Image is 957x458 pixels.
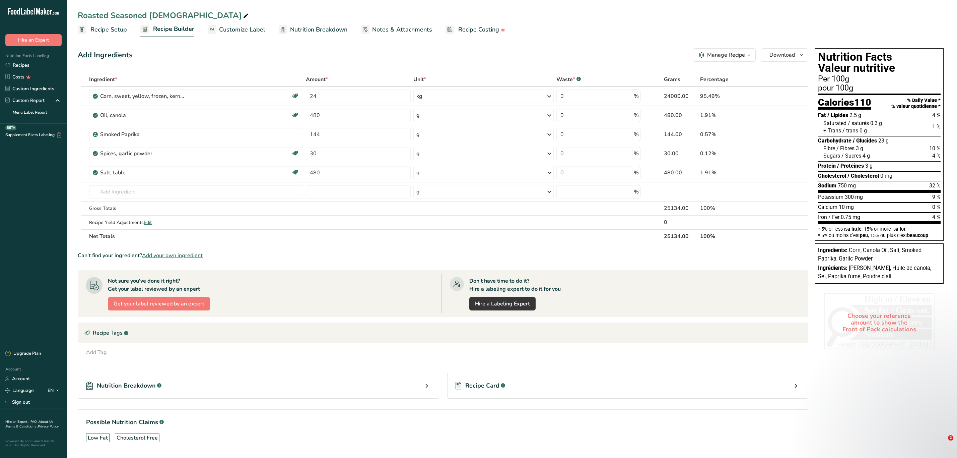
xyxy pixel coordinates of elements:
[5,385,34,396] a: Language
[413,75,426,83] span: Unit
[880,173,892,179] span: 0 mg
[290,25,347,34] span: Nutrition Breakdown
[853,137,877,144] span: / Glucides
[38,424,59,429] a: Privacy Policy
[827,112,848,118] span: / Lipides
[100,111,184,119] div: Oil, canola
[818,233,941,238] div: * 5% ou moins c’est , 15% ou plus c’est
[30,419,39,424] a: FAQ .
[372,25,432,34] span: Notes & Attachments
[818,173,846,179] span: Cholesterol
[818,137,851,144] span: Carbohydrate
[932,153,941,159] span: 4 %
[823,153,840,159] span: Sugars
[108,277,200,293] div: Not sure you've done it right? Get your label reviewed by an expert
[89,205,303,212] div: Gross Totals
[465,381,499,390] span: Recipe Card
[818,265,847,271] span: Ingrédients:
[153,24,194,34] span: Recipe Builder
[89,219,303,226] div: Recipe Yield Adjustments
[78,251,808,260] div: Can't find your ingredient?
[469,297,536,310] a: Hire a Labeling Expert
[416,150,420,158] div: g
[769,51,795,59] span: Download
[663,229,699,243] th: 25134.00
[818,163,836,169] span: Protein
[818,98,871,110] div: Calories
[664,111,697,119] div: 480.00
[361,22,432,37] a: Notes & Attachments
[100,92,184,100] div: Corn, sweet, yellow, frozen, kernels on cob, unprepared
[818,182,836,189] span: Sodium
[78,22,127,37] a: Recipe Setup
[78,9,250,21] div: Roasted Seasoned [DEMOGRAPHIC_DATA]
[78,50,133,61] div: Add Ingredients
[208,22,265,37] a: Customize Label
[664,75,680,83] span: Grams
[818,194,843,200] span: Potassium
[416,92,422,100] div: kg
[818,84,941,92] div: pour 100g
[664,130,697,138] div: 144.00
[700,111,769,119] div: 1.91%
[556,75,581,83] div: Waste
[823,127,841,134] span: + Trans
[818,224,941,238] section: * 5% or less is , 15% or more is
[100,150,184,158] div: Spices, garlic powder
[818,75,941,83] div: Per 100g
[446,22,505,37] a: Recipe Costing
[818,112,826,118] span: Fat
[48,387,62,395] div: EN
[5,97,45,104] div: Custom Report
[848,120,869,126] span: / saturés
[700,92,769,100] div: 95.49%
[818,247,921,262] span: Corn, Canola Oil, Salt, Smoked Paprika, Garlic Powder
[140,21,194,38] a: Recipe Builder
[860,127,867,134] span: 0 g
[818,265,931,280] span: [PERSON_NAME], Huile de canola, Sel, Paprika fumé, Poudre d'ail
[114,300,204,308] span: Get your label reviewed by an expert
[700,150,769,158] div: 0.12%
[847,173,879,179] span: / Cholestérol
[849,112,861,118] span: 2.5 g
[664,92,697,100] div: 24000.00
[818,51,941,74] h1: Nutrition Facts Valeur nutritive
[932,112,941,118] span: 4 %
[5,419,29,424] a: Hire an Expert .
[306,75,328,83] span: Amount
[664,169,697,177] div: 480.00
[416,169,420,177] div: g
[86,418,800,427] h1: Possible Nutrition Claims
[219,25,265,34] span: Customize Label
[948,435,953,441] span: 2
[664,150,697,158] div: 30.00
[117,434,158,442] div: Cholesterol Free
[144,219,152,226] span: Edit
[458,25,499,34] span: Recipe Costing
[664,218,697,226] div: 0
[89,185,303,198] input: Add Ingredient
[5,419,53,429] a: About Us .
[929,145,941,152] span: 10 %
[664,204,697,212] div: 25134.00
[707,51,745,59] div: Manage Recipe
[97,381,156,390] span: Nutrition Breakdown
[5,439,62,447] div: Powered By FoodLabelMaker © 2025 All Rights Reserved
[700,75,729,83] span: Percentage
[78,323,808,343] div: Recipe Tags
[934,435,950,451] iframe: Intercom live chat
[863,153,870,159] span: 4 g
[90,25,127,34] span: Recipe Setup
[700,130,769,138] div: 0.57%
[700,204,769,212] div: 100%
[416,111,420,119] div: g
[761,48,808,62] button: Download
[818,204,837,210] span: Calcium
[100,169,184,177] div: Salt, table
[89,75,117,83] span: Ingredient
[469,277,561,293] div: Don't have time to do it? Hire a labeling expert to do it for you
[5,350,41,357] div: Upgrade Plan
[878,137,889,144] span: 23 g
[842,127,858,134] span: / trans
[88,434,108,442] div: Low Fat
